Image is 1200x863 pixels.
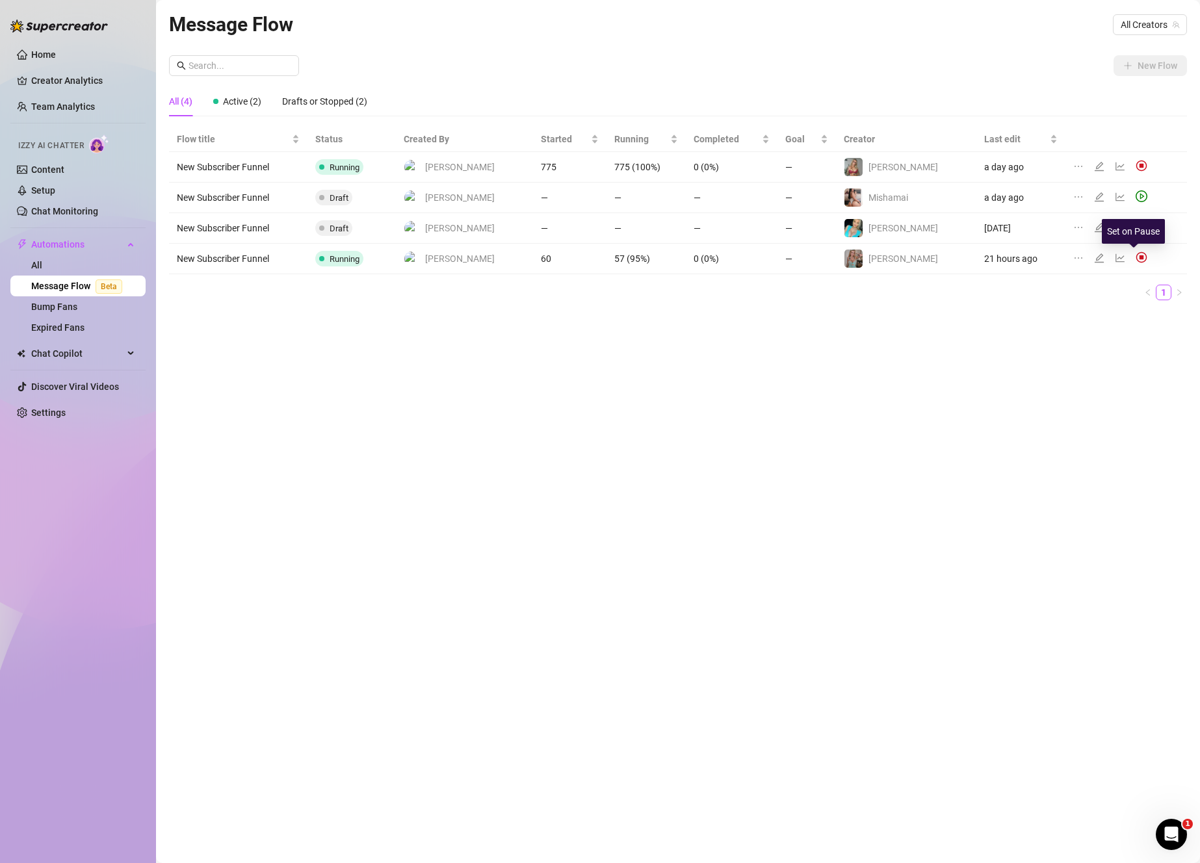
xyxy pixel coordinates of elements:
td: — [533,213,607,244]
span: Flow title [177,132,289,146]
th: Last edit [976,127,1065,152]
span: [PERSON_NAME] [868,223,938,233]
td: — [777,244,836,274]
a: Chat Monitoring [31,206,98,216]
article: Message Flow [169,9,293,40]
th: Status [307,127,396,152]
span: edit [1094,222,1104,233]
span: Chat Copilot [31,343,124,364]
td: 21 hours ago [976,244,1065,274]
span: Draft [330,224,348,233]
span: Running [330,254,359,264]
td: 0 (0%) [686,244,777,274]
td: New Subscriber Funnel [169,244,307,274]
span: Running [614,132,668,146]
a: 1 [1156,285,1171,300]
img: AI Chatter [89,135,109,153]
td: — [777,213,836,244]
img: Laura [844,158,863,176]
td: 60 [533,244,607,274]
span: team [1172,21,1180,29]
span: Automations [31,234,124,255]
span: edit [1094,161,1104,172]
td: a day ago [976,183,1065,213]
td: — [686,183,777,213]
span: Last edit [984,132,1047,146]
th: Created By [396,127,533,152]
div: Drafts or Stopped (2) [282,94,367,109]
span: line-chart [1115,192,1125,202]
a: Home [31,49,56,60]
span: ellipsis [1073,253,1084,263]
a: Discover Viral Videos [31,381,119,392]
span: thunderbolt [17,239,27,250]
td: 775 [533,152,607,183]
th: Flow title [169,127,307,152]
th: Completed [686,127,777,152]
span: All Creators [1121,15,1179,34]
span: [PERSON_NAME] [425,221,495,235]
span: Izzy AI Chatter [18,140,84,152]
th: Running [607,127,686,152]
td: New Subscriber Funnel [169,183,307,213]
span: Mishamai [868,192,908,203]
span: [PERSON_NAME] [868,253,938,264]
td: 0 (0%) [686,152,777,183]
span: Started [541,132,588,146]
a: Expired Fans [31,322,85,333]
span: [PERSON_NAME] [425,160,495,174]
td: 775 (100%) [607,152,686,183]
td: — [607,213,686,244]
td: [DATE] [976,213,1065,244]
button: left [1140,285,1156,300]
td: New Subscriber Funnel [169,213,307,244]
button: New Flow [1114,55,1187,76]
iframe: Intercom live chat [1156,819,1187,850]
span: [PERSON_NAME] [425,190,495,205]
img: logo-BBDzfeDw.svg [10,19,108,32]
span: Active (2) [223,96,261,107]
img: svg%3e [1136,160,1147,172]
span: line-chart [1115,161,1125,172]
th: Started [533,127,607,152]
span: search [177,61,186,70]
span: ellipsis [1073,222,1084,233]
span: [PERSON_NAME] [425,251,495,266]
td: 57 (95%) [607,244,686,274]
span: Draft [330,193,348,203]
span: [PERSON_NAME] [868,162,938,172]
span: Running [330,162,359,172]
span: Beta [96,279,122,294]
span: line-chart [1115,253,1125,263]
div: All (4) [169,94,192,109]
input: Search... [189,58,291,73]
a: All [31,260,42,270]
button: right [1171,285,1187,300]
td: — [686,213,777,244]
td: New Subscriber Funnel [169,152,307,183]
li: Next Page [1171,285,1187,300]
a: Creator Analytics [31,70,135,91]
td: — [533,183,607,213]
img: Emily [844,219,863,237]
a: Bump Fans [31,302,77,312]
img: Laura [844,250,863,268]
div: Set on Pause [1102,219,1165,244]
th: Creator [836,127,977,152]
th: Goal [777,127,836,152]
span: ellipsis [1073,192,1084,202]
a: Message FlowBeta [31,281,127,291]
span: Completed [694,132,759,146]
li: Previous Page [1140,285,1156,300]
img: Andrea Lozano [404,190,419,205]
span: 1 [1182,819,1193,829]
span: play-circle [1136,190,1147,202]
img: Andrea Lozano [404,221,419,236]
a: Settings [31,407,66,418]
span: edit [1094,253,1104,263]
td: — [777,183,836,213]
img: Andrea Lozano [404,160,419,175]
span: ellipsis [1073,161,1084,172]
a: Team Analytics [31,101,95,112]
a: Content [31,164,64,175]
